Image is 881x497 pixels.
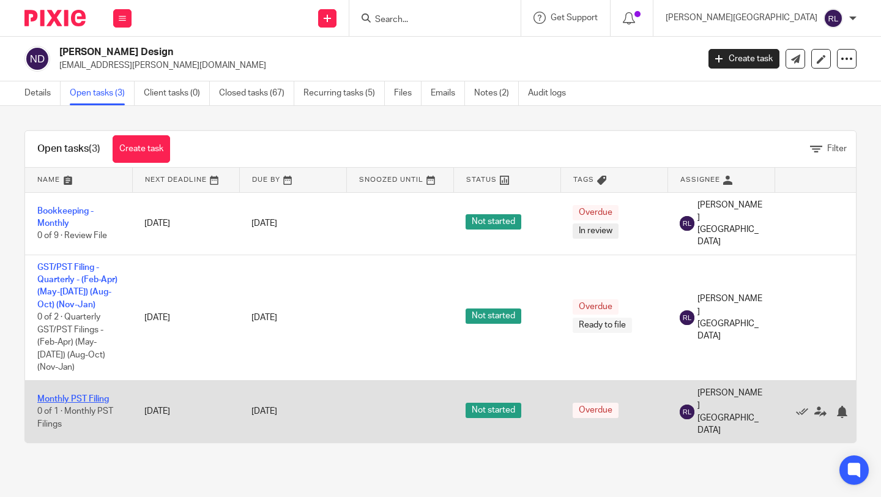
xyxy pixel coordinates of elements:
h2: [PERSON_NAME] Design [59,46,564,59]
a: Notes (2) [474,81,519,105]
span: Not started [466,214,521,230]
input: Search [374,15,484,26]
img: svg%3E [24,46,50,72]
span: [PERSON_NAME][GEOGRAPHIC_DATA] [697,199,762,248]
img: svg%3E [680,216,694,231]
span: (3) [89,144,100,154]
td: [DATE] [132,192,239,255]
span: 0 of 1 · Monthly PST Filings [37,407,113,428]
span: Tags [573,176,594,183]
td: [DATE] [132,255,239,380]
a: Audit logs [528,81,575,105]
a: Files [394,81,422,105]
img: Pixie [24,10,86,26]
a: Details [24,81,61,105]
span: Overdue [573,403,619,418]
a: Bookkeeping - Monthly [37,207,94,228]
a: Recurring tasks (5) [303,81,385,105]
span: Get Support [551,13,598,22]
span: Status [466,176,497,183]
span: [PERSON_NAME][GEOGRAPHIC_DATA] [697,387,762,436]
span: 0 of 2 · Quarterly GST/PST Filings - (Feb-Apr) (May-[DATE]) (Aug-Oct) (Nov-Jan) [37,313,105,372]
span: Ready to file [573,318,632,333]
a: Client tasks (0) [144,81,210,105]
img: svg%3E [680,405,694,419]
h1: Open tasks [37,143,100,155]
span: [PERSON_NAME][GEOGRAPHIC_DATA] [697,293,762,342]
span: [DATE] [251,219,277,228]
a: Mark as done [796,405,814,417]
span: Snoozed Until [359,176,423,183]
img: svg%3E [823,9,843,28]
a: Create task [113,135,170,163]
span: Overdue [573,299,619,315]
span: 0 of 9 · Review File [37,231,107,240]
span: Overdue [573,205,619,220]
span: Not started [466,308,521,324]
span: [DATE] [251,313,277,322]
span: [DATE] [251,407,277,416]
p: [EMAIL_ADDRESS][PERSON_NAME][DOMAIN_NAME] [59,59,690,72]
a: Closed tasks (67) [219,81,294,105]
a: GST/PST Filing - Quarterly - (Feb-Apr) (May-[DATE]) (Aug-Oct) (Nov-Jan) [37,263,117,309]
a: Emails [431,81,465,105]
p: [PERSON_NAME][GEOGRAPHIC_DATA] [666,12,817,24]
img: svg%3E [680,310,694,325]
a: Open tasks (3) [70,81,135,105]
a: Create task [708,49,779,69]
td: [DATE] [132,380,239,443]
span: Not started [466,403,521,418]
a: Monthly PST Filing [37,395,109,403]
span: Filter [827,144,847,153]
span: In review [573,223,619,239]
